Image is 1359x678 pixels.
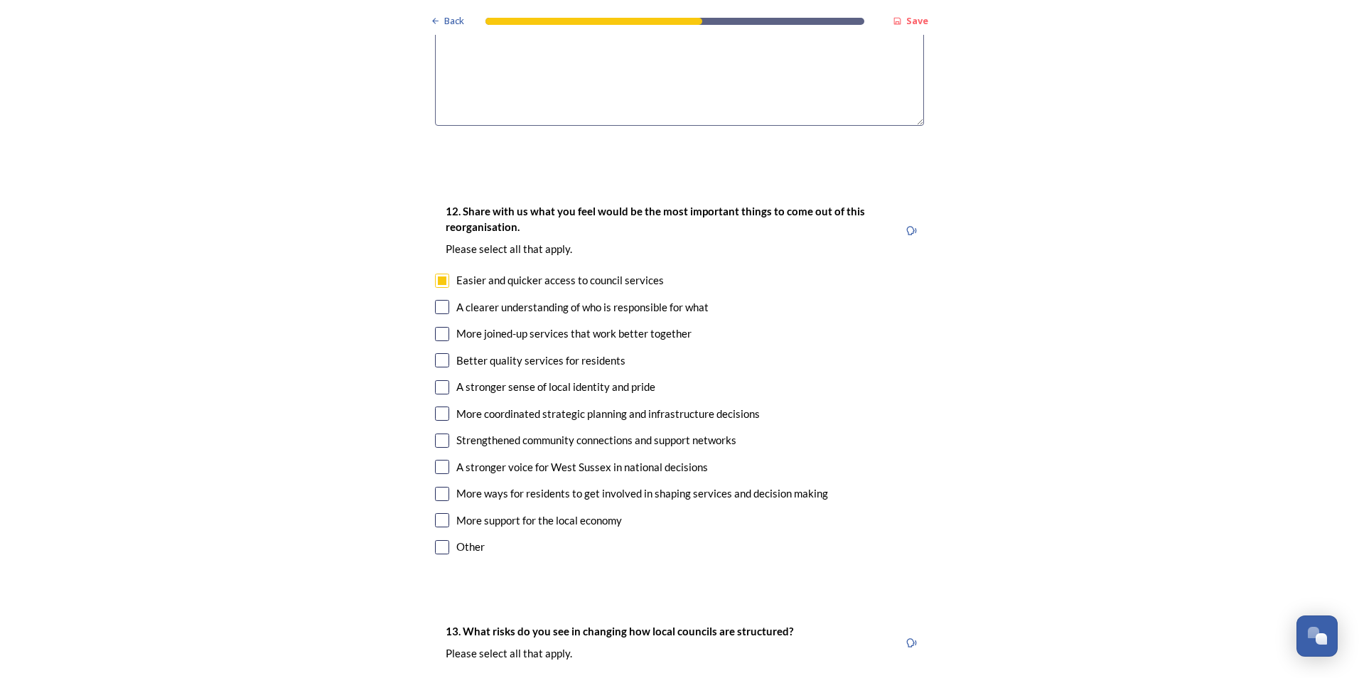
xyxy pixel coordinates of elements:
strong: Save [906,14,928,27]
div: A clearer understanding of who is responsible for what [456,299,709,316]
p: Please select all that apply. [446,242,888,257]
div: More ways for residents to get involved in shaping services and decision making [456,485,828,502]
div: More coordinated strategic planning and infrastructure decisions [456,406,760,422]
strong: 12. Share with us what you feel would be the most important things to come out of this reorganisa... [446,205,867,232]
p: Please select all that apply. [446,646,793,661]
span: Back [444,14,464,28]
div: A stronger voice for West Sussex in national decisions [456,459,708,475]
strong: 13. What risks do you see in changing how local councils are structured? [446,625,793,637]
div: Better quality services for residents [456,353,625,369]
div: More support for the local economy [456,512,622,529]
div: Strengthened community connections and support networks [456,432,736,448]
div: Easier and quicker access to council services [456,272,664,289]
div: A stronger sense of local identity and pride [456,379,655,395]
div: Other [456,539,485,555]
div: More joined-up services that work better together [456,325,692,342]
button: Open Chat [1296,615,1338,657]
